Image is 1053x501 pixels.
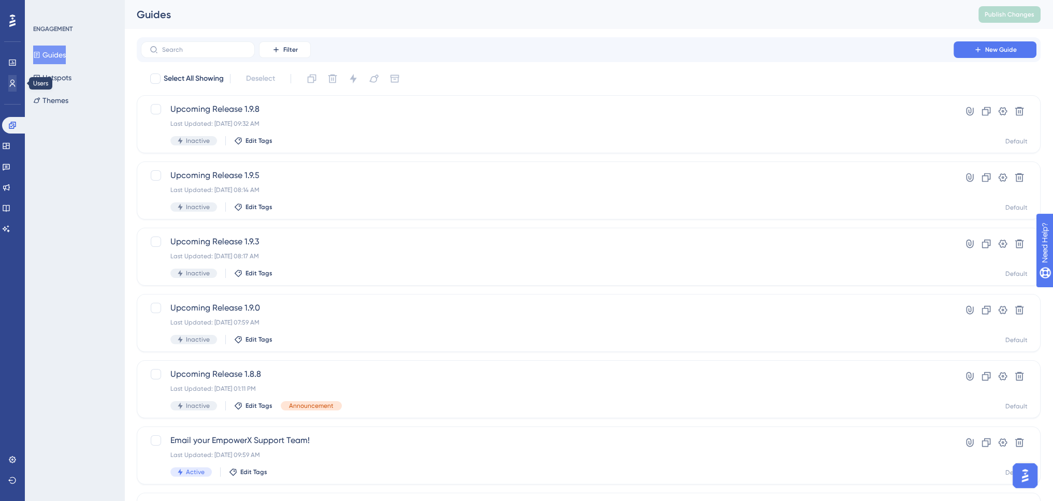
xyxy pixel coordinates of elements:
div: Default [1005,336,1028,344]
div: Last Updated: [DATE] 08:17 AM [170,252,924,260]
span: Filter [283,46,298,54]
span: Upcoming Release 1.9.0 [170,302,924,314]
span: Inactive [186,335,210,344]
div: Guides [137,7,953,22]
input: Search [162,46,246,53]
div: Default [1005,402,1028,410]
span: Edit Tags [240,468,267,476]
span: Upcoming Release 1.9.3 [170,235,924,248]
span: Edit Tags [246,203,272,211]
div: Default [1005,468,1028,477]
button: Edit Tags [234,269,272,277]
span: Edit Tags [246,137,272,145]
iframe: UserGuiding AI Assistant Launcher [1009,460,1041,491]
span: Inactive [186,402,210,410]
div: Last Updated: [DATE] 09:59 AM [170,451,924,459]
span: New Guide [985,46,1017,54]
div: Default [1005,203,1028,212]
div: Default [1005,270,1028,278]
button: Publish Changes [978,6,1041,23]
span: Active [186,468,205,476]
span: Publish Changes [985,10,1034,19]
button: Edit Tags [229,468,267,476]
button: Filter [259,41,311,58]
div: ENGAGEMENT [33,25,73,33]
span: Select All Showing [164,72,224,85]
div: Default [1005,137,1028,145]
span: Need Help? [24,3,65,15]
button: New Guide [954,41,1036,58]
span: Upcoming Release 1.8.8 [170,368,924,380]
span: Edit Tags [246,335,272,344]
button: Deselect [237,69,284,88]
div: Last Updated: [DATE] 07:59 AM [170,318,924,327]
span: Upcoming Release 1.9.8 [170,103,924,115]
span: Inactive [186,269,210,277]
span: Upcoming Release 1.9.5 [170,169,924,182]
button: Edit Tags [234,335,272,344]
button: Edit Tags [234,203,272,211]
span: Deselect [246,72,275,85]
span: Email your EmpowerX Support Team! [170,434,924,447]
button: Hotspots [33,68,71,87]
div: Last Updated: [DATE] 08:14 AM [170,186,924,194]
button: Edit Tags [234,137,272,145]
span: Edit Tags [246,402,272,410]
div: Last Updated: [DATE] 01:11 PM [170,385,924,393]
button: Edit Tags [234,402,272,410]
button: Guides [33,46,66,64]
div: Last Updated: [DATE] 09:32 AM [170,120,924,128]
span: Inactive [186,203,210,211]
span: Announcement [289,402,334,410]
span: Edit Tags [246,269,272,277]
span: Inactive [186,137,210,145]
button: Themes [33,91,68,110]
